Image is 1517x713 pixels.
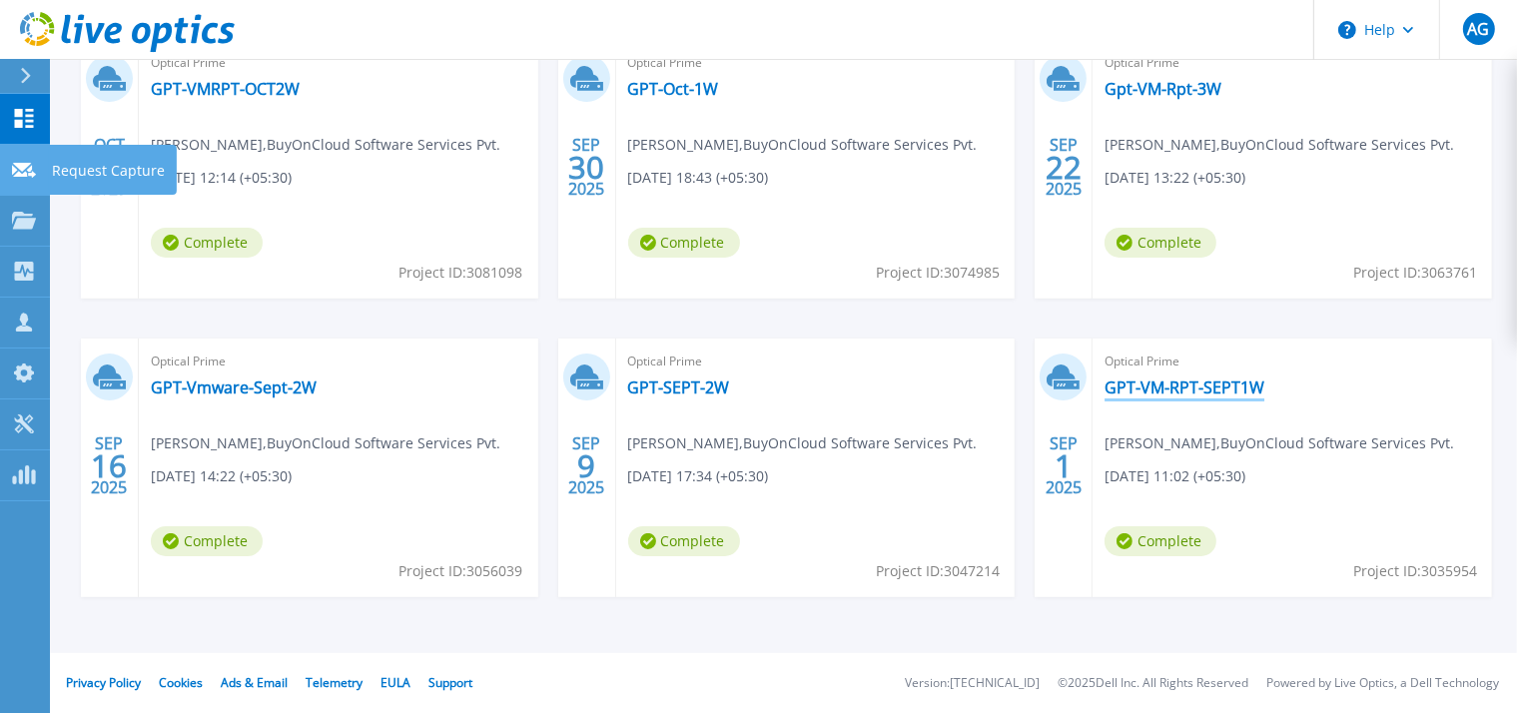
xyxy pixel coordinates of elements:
span: Project ID: 3047214 [876,560,1000,582]
a: EULA [380,674,410,691]
div: SEP 2025 [90,429,128,502]
span: [DATE] 17:34 (+05:30) [628,465,769,487]
a: Privacy Policy [66,674,141,691]
a: Ads & Email [221,674,288,691]
span: [DATE] 13:22 (+05:30) [1105,167,1245,189]
span: Project ID: 3063761 [1353,262,1477,284]
span: Optical Prime [628,52,1004,74]
div: SEP 2025 [1045,429,1083,502]
span: [PERSON_NAME] , BuyOnCloud Software Services Pvt. [151,134,500,156]
span: 30 [568,159,604,176]
p: Request Capture [52,145,165,197]
li: Version: [TECHNICAL_ID] [905,677,1040,690]
span: [PERSON_NAME] , BuyOnCloud Software Services Pvt. [628,134,978,156]
span: Optical Prime [151,52,526,74]
span: [DATE] 14:22 (+05:30) [151,465,292,487]
span: [PERSON_NAME] , BuyOnCloud Software Services Pvt. [1105,134,1454,156]
a: GPT-Vmware-Sept-2W [151,377,317,397]
span: 22 [1046,159,1082,176]
li: © 2025 Dell Inc. All Rights Reserved [1058,677,1248,690]
span: 1 [1055,457,1073,474]
span: Optical Prime [151,351,526,372]
span: AG [1467,21,1489,37]
span: Project ID: 3056039 [399,560,523,582]
a: GPT-VM-RPT-SEPT1W [1105,377,1264,397]
span: Complete [1105,228,1216,258]
span: Project ID: 3081098 [399,262,523,284]
div: OCT 2025 [90,131,128,204]
span: [PERSON_NAME] , BuyOnCloud Software Services Pvt. [151,432,500,454]
a: GPT-SEPT-2W [628,377,730,397]
a: Gpt-VM-Rpt-3W [1105,79,1221,99]
div: SEP 2025 [567,429,605,502]
div: SEP 2025 [567,131,605,204]
span: Complete [151,526,263,556]
a: Cookies [159,674,203,691]
span: [PERSON_NAME] , BuyOnCloud Software Services Pvt. [628,432,978,454]
span: Optical Prime [628,351,1004,372]
span: 9 [577,457,595,474]
li: Powered by Live Optics, a Dell Technology [1266,677,1499,690]
a: Telemetry [306,674,363,691]
span: Project ID: 3035954 [1353,560,1477,582]
span: Optical Prime [1105,52,1480,74]
a: GPT-Oct-1W [628,79,719,99]
span: Complete [628,228,740,258]
span: Complete [151,228,263,258]
span: Complete [628,526,740,556]
span: Complete [1105,526,1216,556]
div: SEP 2025 [1045,131,1083,204]
span: [DATE] 12:14 (+05:30) [151,167,292,189]
span: [DATE] 18:43 (+05:30) [628,167,769,189]
span: Optical Prime [1105,351,1480,372]
span: 16 [91,457,127,474]
span: [PERSON_NAME] , BuyOnCloud Software Services Pvt. [1105,432,1454,454]
a: GPT-VMRPT-OCT2W [151,79,300,99]
span: [DATE] 11:02 (+05:30) [1105,465,1245,487]
a: Support [428,674,472,691]
span: Project ID: 3074985 [876,262,1000,284]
